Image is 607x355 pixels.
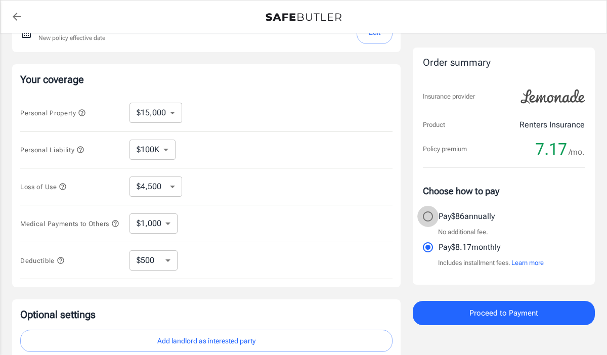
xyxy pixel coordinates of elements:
p: New policy effective date [38,33,105,42]
img: Back to quotes [266,13,341,21]
button: Loss of Use [20,181,67,193]
button: Deductible [20,254,65,267]
span: Proceed to Payment [469,306,538,320]
button: Medical Payments to Others [20,217,119,230]
span: Medical Payments to Others [20,220,119,228]
p: Includes installment fees. [438,258,544,268]
span: Personal Liability [20,146,84,154]
p: Pay $8.17 monthly [439,241,500,253]
span: /mo. [569,145,585,159]
div: Order summary [423,56,585,70]
p: Pay $86 annually [439,210,495,223]
p: Policy premium [423,144,467,154]
button: Personal Liability [20,144,84,156]
p: Product [423,120,445,130]
p: Renters Insurance [519,119,585,131]
p: Optional settings [20,307,393,322]
p: Choose how to pay [423,184,585,198]
span: 7.17 [535,139,567,159]
a: back to quotes [7,7,27,27]
button: Add landlord as interested party [20,330,393,352]
span: Loss of Use [20,183,67,191]
img: Lemonade [515,82,591,111]
button: Proceed to Payment [413,301,595,325]
span: Deductible [20,257,65,264]
button: Learn more [511,258,544,268]
span: Personal Property [20,109,86,117]
p: Insurance provider [423,92,475,102]
p: Your coverage [20,72,393,86]
button: Personal Property [20,107,86,119]
p: No additional fee. [438,227,488,237]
